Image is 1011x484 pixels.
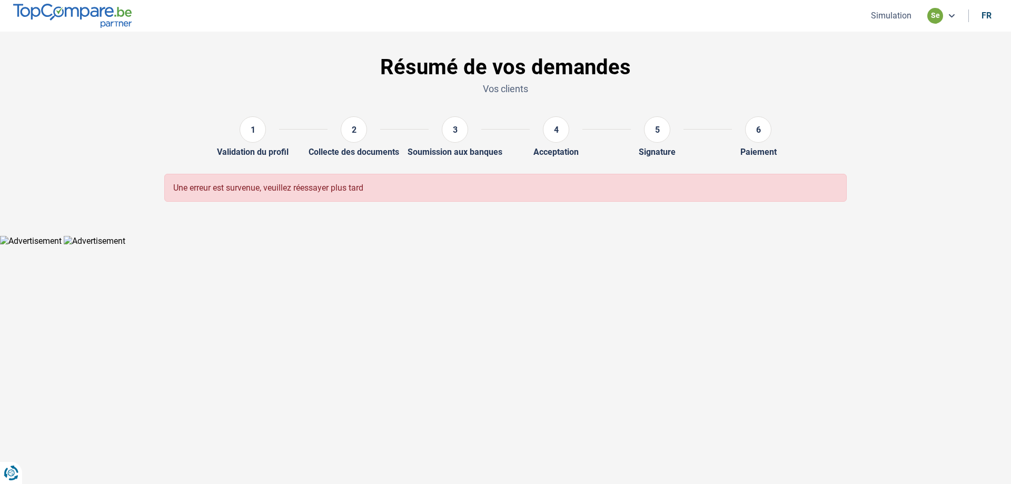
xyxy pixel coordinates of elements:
[64,236,125,246] img: Advertisement
[543,116,569,143] div: 4
[745,116,771,143] div: 6
[927,8,943,24] div: se
[217,147,289,157] div: Validation du profil
[164,55,847,80] h1: Résumé de vos demandes
[533,147,579,157] div: Acceptation
[309,147,399,157] div: Collecte des documents
[240,116,266,143] div: 1
[982,11,992,21] div: fr
[341,116,367,143] div: 2
[740,147,777,157] div: Paiement
[408,147,502,157] div: Soumission aux banques
[868,10,915,21] button: Simulation
[13,4,132,27] img: TopCompare.be
[644,116,670,143] div: 5
[442,116,468,143] div: 3
[164,174,847,202] div: Une erreur est survenue, veuillez réessayer plus tard
[639,147,676,157] div: Signature
[164,82,847,95] p: Vos clients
